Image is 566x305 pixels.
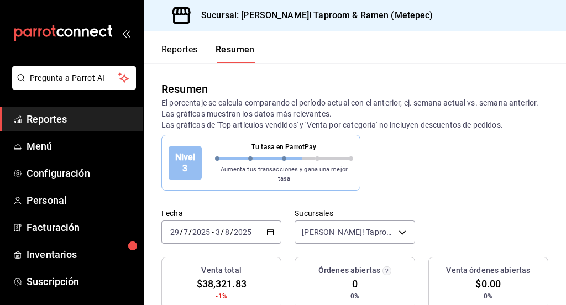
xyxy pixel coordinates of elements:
span: - [212,228,214,236]
span: 0% [484,291,492,301]
span: / [180,228,183,236]
span: / [230,228,233,236]
button: Reportes [161,44,198,63]
p: El porcentaje se calcula comparando el período actual con el anterior, ej. semana actual vs. sema... [161,97,548,130]
span: Facturación [27,220,134,235]
span: 0 [352,276,358,291]
input: -- [170,228,180,236]
input: -- [224,228,230,236]
span: Configuración [27,166,134,181]
a: Pregunta a Parrot AI [8,80,136,92]
h3: Sucursal: [PERSON_NAME]! Taproom & Ramen (Metepec) [192,9,433,22]
span: / [221,228,224,236]
label: Sucursales [295,209,415,217]
label: Fecha [161,209,281,217]
input: ---- [192,228,211,236]
span: Pregunta a Parrot AI [30,72,119,84]
span: Suscripción [27,274,134,289]
button: Pregunta a Parrot AI [12,66,136,90]
div: navigation tabs [161,44,255,63]
span: Reportes [27,112,134,127]
span: -1% [216,291,227,301]
span: / [188,228,192,236]
input: ---- [233,228,252,236]
p: Aumenta tus transacciones y gana una mejor tasa [215,165,354,183]
span: 0% [350,291,359,301]
button: open_drawer_menu [122,29,130,38]
div: Resumen [161,81,208,97]
span: Personal [27,193,134,208]
h3: Venta total [201,265,241,276]
h3: Venta órdenes abiertas [446,265,530,276]
span: $0.00 [475,276,501,291]
span: Inventarios [27,247,134,262]
button: Resumen [216,44,255,63]
span: [PERSON_NAME]! Taproom & Ramen (Metepec) [302,227,394,238]
h3: Órdenes abiertas [318,265,380,276]
span: Menú [27,139,134,154]
span: $38,321.83 [197,276,247,291]
input: -- [215,228,221,236]
input: -- [183,228,188,236]
div: Nivel 3 [169,146,202,180]
p: Tu tasa en ParrotPay [215,142,354,152]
